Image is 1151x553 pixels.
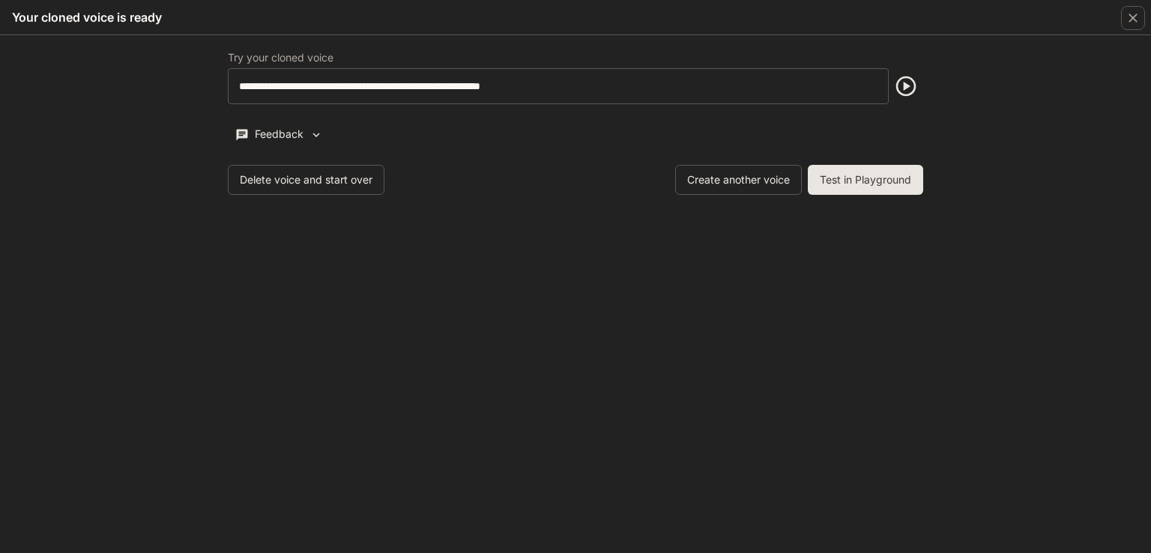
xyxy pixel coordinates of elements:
[228,122,330,147] button: Feedback
[228,52,333,63] p: Try your cloned voice
[12,9,162,25] h5: Your cloned voice is ready
[808,165,923,195] button: Test in Playground
[675,165,802,195] button: Create another voice
[228,165,384,195] button: Delete voice and start over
